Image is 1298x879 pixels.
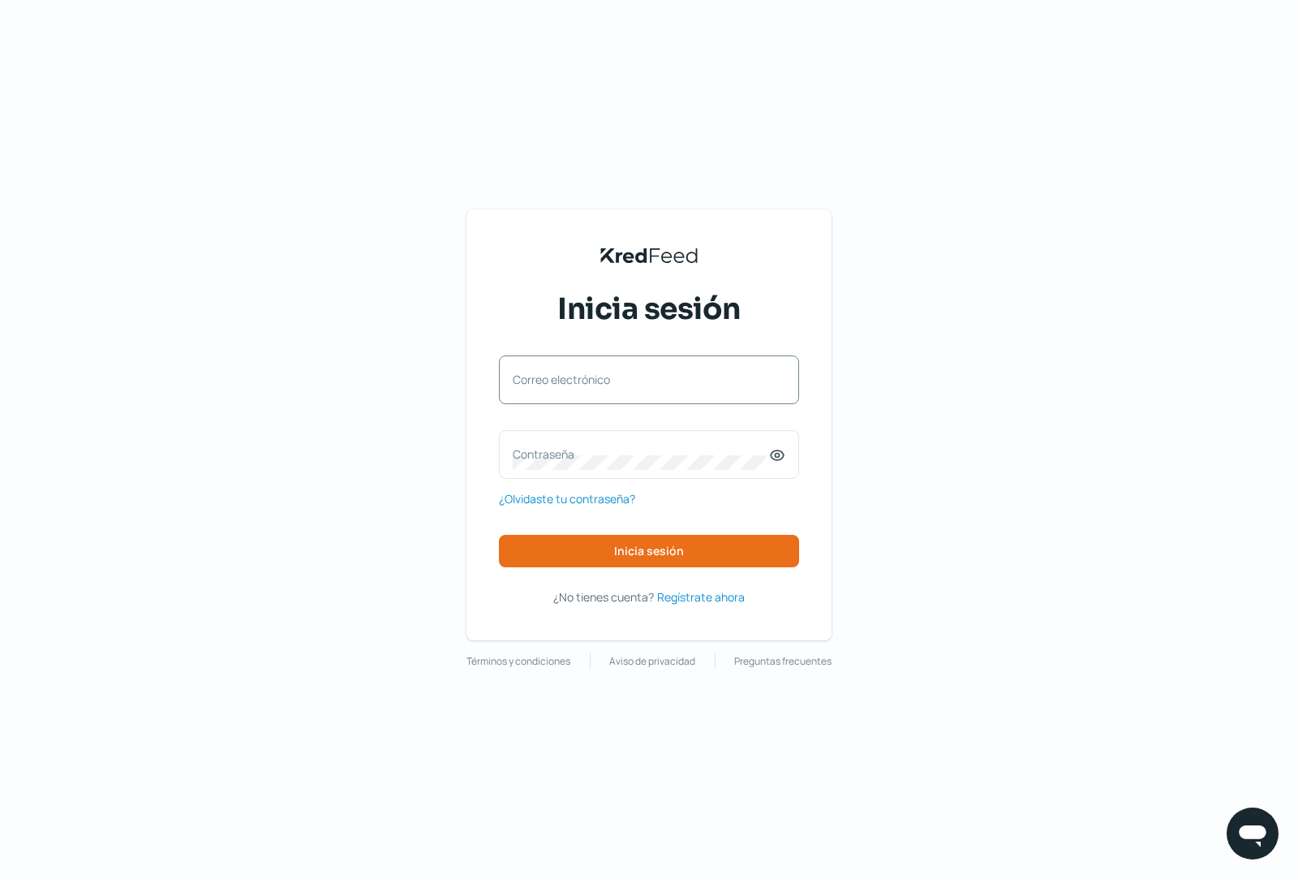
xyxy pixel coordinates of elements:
span: Inicia sesión [614,545,684,557]
a: Regístrate ahora [657,587,745,607]
a: ¿Olvidaste tu contraseña? [499,489,635,509]
label: Correo electrónico [513,372,769,387]
span: ¿No tienes cuenta? [553,589,654,605]
a: Preguntas frecuentes [734,653,832,670]
a: Términos y condiciones [466,653,570,670]
button: Inicia sesión [499,535,799,567]
label: Contraseña [513,446,769,462]
span: Inicia sesión [557,289,741,330]
a: Aviso de privacidad [609,653,695,670]
img: chatIcon [1236,817,1269,850]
